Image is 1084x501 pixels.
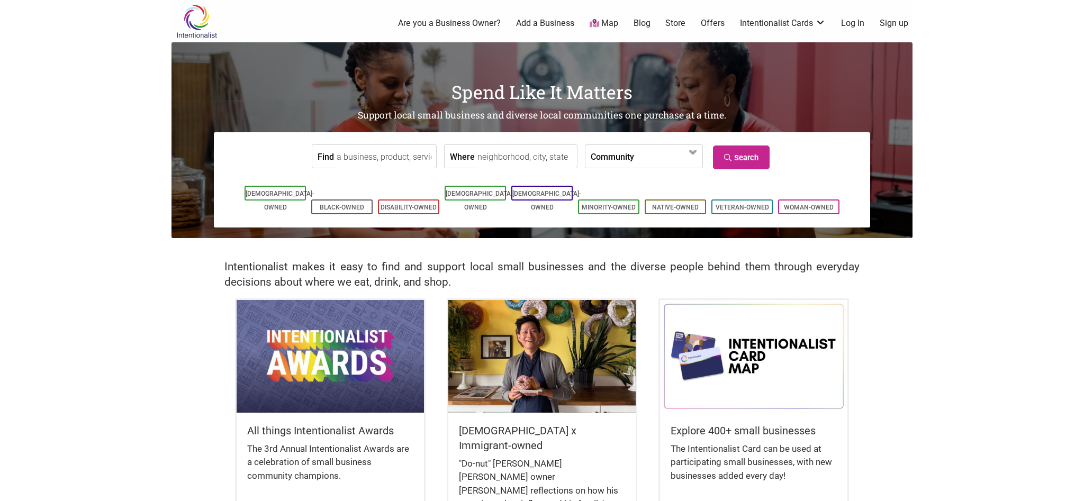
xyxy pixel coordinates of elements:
[381,204,437,211] a: Disability-Owned
[446,190,514,211] a: [DEMOGRAPHIC_DATA]-Owned
[512,190,581,211] a: [DEMOGRAPHIC_DATA]-Owned
[477,145,574,169] input: neighborhood, city, state
[591,145,634,168] label: Community
[716,204,769,211] a: Veteran-Owned
[841,17,864,29] a: Log In
[448,300,636,412] img: King Donuts - Hong Chhuor
[459,423,625,453] h5: [DEMOGRAPHIC_DATA] x Immigrant-owned
[740,17,826,29] a: Intentionalist Cards
[701,17,725,29] a: Offers
[652,204,699,211] a: Native-Owned
[880,17,908,29] a: Sign up
[320,204,364,211] a: Black-Owned
[318,145,334,168] label: Find
[337,145,433,169] input: a business, product, service
[671,423,837,438] h5: Explore 400+ small businesses
[398,17,501,29] a: Are you a Business Owner?
[671,442,837,494] div: The Intentionalist Card can be used at participating small businesses, with new businesses added ...
[171,109,913,122] h2: Support local small business and diverse local communities one purchase at a time.
[224,259,860,290] h2: Intentionalist makes it easy to find and support local small businesses and the diverse people be...
[237,300,424,412] img: Intentionalist Awards
[713,145,770,169] a: Search
[660,300,847,412] img: Intentionalist Card Map
[582,204,636,211] a: Minority-Owned
[171,4,222,39] img: Intentionalist
[590,17,618,30] a: Map
[450,145,475,168] label: Where
[246,190,314,211] a: [DEMOGRAPHIC_DATA]-Owned
[784,204,834,211] a: Woman-Owned
[247,442,413,494] div: The 3rd Annual Intentionalist Awards are a celebration of small business community champions.
[516,17,574,29] a: Add a Business
[247,423,413,438] h5: All things Intentionalist Awards
[634,17,651,29] a: Blog
[171,79,913,105] h1: Spend Like It Matters
[665,17,685,29] a: Store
